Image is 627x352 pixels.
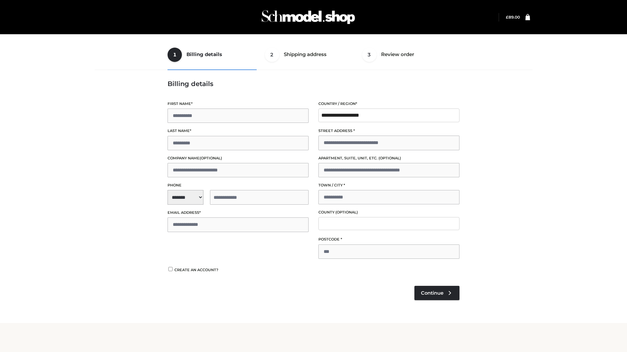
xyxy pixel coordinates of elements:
[414,286,459,300] a: Continue
[318,128,459,134] label: Street address
[318,236,459,242] label: Postcode
[168,101,309,107] label: First name
[168,182,309,188] label: Phone
[506,15,508,20] span: £
[378,156,401,160] span: (optional)
[174,268,218,272] span: Create an account?
[168,210,309,216] label: Email address
[259,4,357,30] img: Schmodel Admin 964
[168,267,173,271] input: Create an account?
[168,80,459,88] h3: Billing details
[318,182,459,188] label: Town / City
[318,209,459,215] label: County
[200,156,222,160] span: (optional)
[168,155,309,161] label: Company name
[318,101,459,107] label: Country / Region
[318,155,459,161] label: Apartment, suite, unit, etc.
[335,210,358,214] span: (optional)
[506,15,520,20] a: £89.00
[168,128,309,134] label: Last name
[421,290,443,296] span: Continue
[506,15,520,20] bdi: 89.00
